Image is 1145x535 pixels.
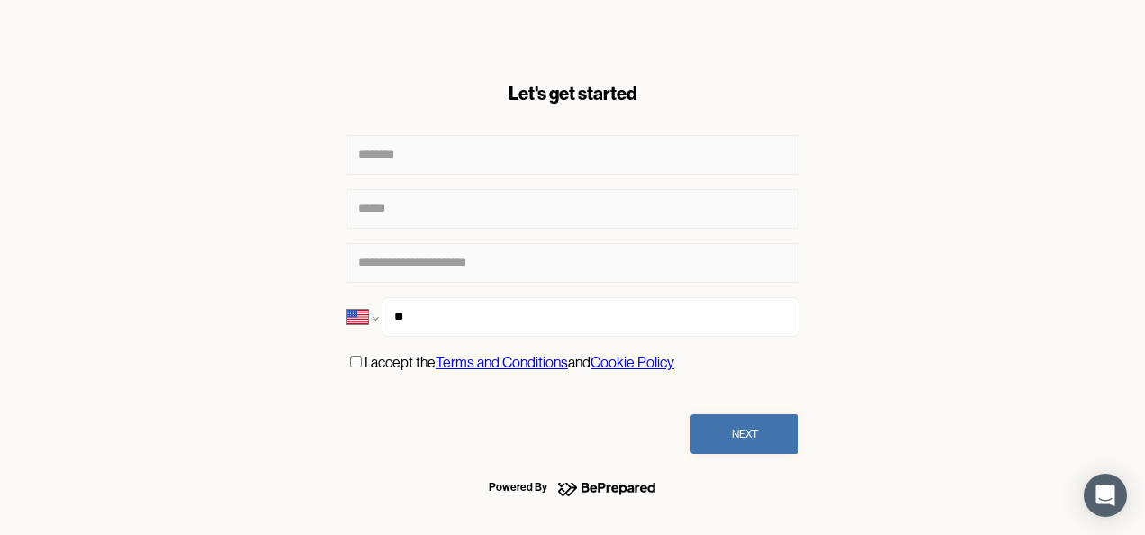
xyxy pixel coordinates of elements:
[1084,474,1127,517] div: Open Intercom Messenger
[347,81,798,106] div: Let's get started
[365,351,674,375] p: I accept the and
[732,425,758,443] div: Next
[591,354,674,371] a: Cookie Policy
[436,354,568,371] a: Terms and Conditions
[690,414,798,454] button: Next
[489,476,547,498] div: Powered By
